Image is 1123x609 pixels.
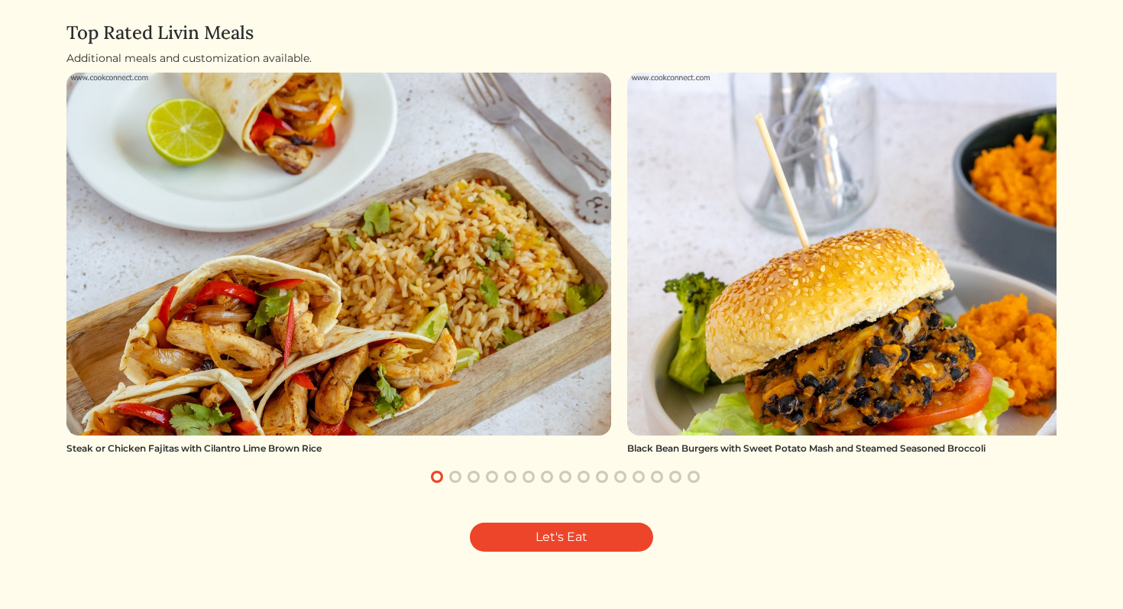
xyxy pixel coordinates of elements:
[66,22,1057,44] h4: Top Rated Livin Meals
[66,442,611,455] div: Steak or Chicken Fajitas with Cilantro Lime Brown Rice
[66,50,1057,66] div: Additional meals and customization available.
[470,523,653,552] a: Let's Eat
[66,73,611,436] img: Steak or Chicken Fajitas with Cilantro Lime Brown Rice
